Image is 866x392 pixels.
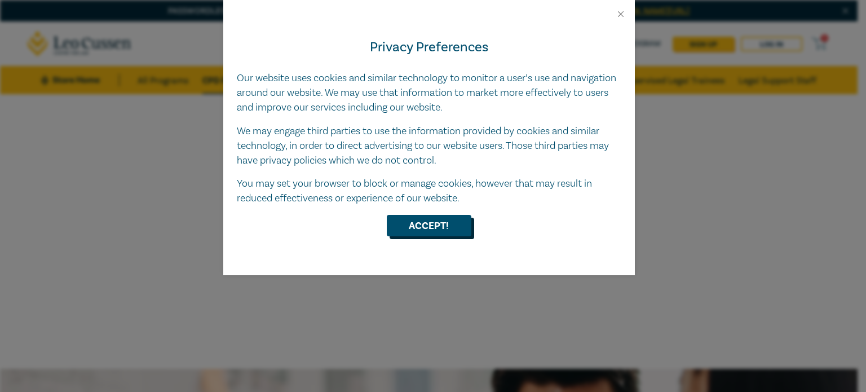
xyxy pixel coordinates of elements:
p: You may set your browser to block or manage cookies, however that may result in reduced effective... [237,177,621,206]
p: We may engage third parties to use the information provided by cookies and similar technology, in... [237,124,621,168]
button: Accept! [387,215,471,236]
h4: Privacy Preferences [237,37,621,58]
button: Close [616,9,626,19]
p: Our website uses cookies and similar technology to monitor a user’s use and navigation around our... [237,71,621,115]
